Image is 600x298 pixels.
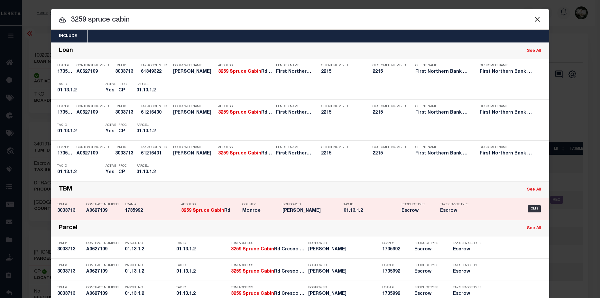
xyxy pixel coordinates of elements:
h5: 1735992 [57,110,73,116]
p: Lender Name [276,64,311,68]
p: Tax ID [344,203,398,207]
p: Tax Account ID [141,145,170,149]
h5: Melissa Swisher [282,208,340,214]
h5: First Northern Bank & Trust [276,151,311,156]
p: Borrower [308,264,379,267]
p: Tax ID [57,123,102,127]
p: TBM # [57,241,83,245]
h5: Yes [106,88,115,93]
p: Parcel No [125,241,173,245]
h5: 2215 [373,151,405,156]
p: TBM ID [115,105,138,108]
p: Customer Name [480,64,534,68]
h5: A0627109 [86,269,122,275]
p: Borrower [282,203,340,207]
p: Active [106,123,116,127]
h5: A0627109 [86,247,122,252]
h5: First Northern Bank & Trust [480,69,534,75]
h5: 2215 [373,110,405,116]
p: PPCC [118,123,127,127]
h5: 01.13.1.2 [344,208,398,214]
p: Customer Name [480,145,534,149]
h5: A0627109 [77,69,112,75]
h5: 01.13.1.2 [125,247,173,252]
h5: Escrow [414,291,443,297]
h5: MELISSA SWISHER [173,151,215,156]
h5: 2215 [321,151,363,156]
h5: Escrow [453,291,482,297]
p: Tax Service Type [440,203,472,207]
p: Borrower [308,241,379,245]
p: TBM Address [231,241,305,245]
strong: 3259 Spruce Cabin [218,110,261,115]
p: Address [218,105,273,108]
h5: 3033713 [57,208,83,214]
h5: 1735992 [382,291,411,297]
h5: 3259 Spruce Cabin Rd Cresco PA ... [231,247,305,252]
h5: 2215 [321,69,363,75]
h5: 3033713 [115,110,138,116]
h5: 01.13.1.2 [136,129,165,134]
p: Contract Number [77,145,112,149]
h5: Monroe [242,208,279,214]
p: Loan # [57,145,73,149]
h5: Escrow [453,247,482,252]
h5: Yes [106,170,115,175]
p: TBM ID [115,145,138,149]
p: Parcel No [125,286,173,290]
div: OMS [528,205,541,212]
h5: A0627109 [77,151,112,156]
h5: 3033713 [57,269,83,275]
p: Loan # [382,286,411,290]
h5: First Northern Bank & Trust [415,110,470,116]
p: Contract Number [77,105,112,108]
p: Lender Name [276,105,311,108]
h5: 61216431 [141,151,170,156]
p: Tax ID [176,241,228,245]
p: Client Name [415,64,470,68]
p: Loan # [382,264,411,267]
h5: CP [118,170,127,175]
h5: 1735992 [382,247,411,252]
p: PPCC [118,82,127,86]
strong: 3259 Spruce Cabin [231,292,274,296]
h5: First Northern Bank & Trust [415,69,470,75]
p: Tax ID [176,264,228,267]
h5: Melissa Swisher [308,247,379,252]
h5: 3259 Spruce Cabin Rd Cresco PA ... [218,151,273,156]
h5: 1735992 [125,208,178,214]
h5: 01.13.1.2 [57,170,102,175]
p: Parcel No [125,264,173,267]
strong: 3259 Spruce Cabin [181,209,224,213]
p: Client Number [321,64,363,68]
p: TBM # [57,264,83,267]
h5: 01.13.1.2 [57,129,102,134]
a: See All [527,49,541,53]
input: Start typing... [51,14,549,26]
h5: First Northern Bank & Trust [480,151,534,156]
h5: Yes [106,129,115,134]
p: Parcel [136,123,165,127]
h5: A0627109 [86,291,122,297]
div: Parcel [59,225,78,232]
h5: 3033713 [115,151,138,156]
p: Customer Number [373,145,406,149]
h5: Melissa Swisher [308,269,379,275]
h5: Escrow [402,208,430,214]
p: Borrower Name [173,145,215,149]
h5: First Northern Bank & Trust [276,110,311,116]
h5: 61349322 [141,69,170,75]
h5: 01.13.1.2 [57,88,102,93]
button: Include [51,30,85,42]
h5: 2215 [321,110,363,116]
h5: 3033713 [57,291,83,297]
h5: 3033713 [57,247,83,252]
h5: 3259 Spruce Cabin Rd Cresco PA ... [218,110,273,116]
p: Address [218,64,273,68]
p: Lender Name [276,145,311,149]
p: Loan # [125,203,178,207]
h5: 2215 [373,69,405,75]
p: Borrower Name [173,105,215,108]
h5: 01.13.1.2 [176,247,228,252]
p: Client Name [415,145,470,149]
